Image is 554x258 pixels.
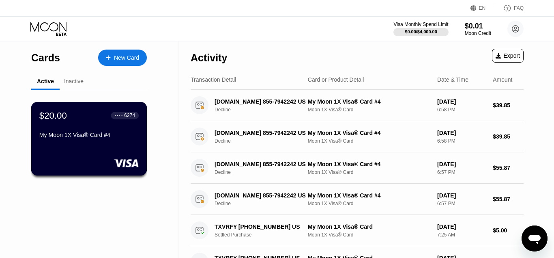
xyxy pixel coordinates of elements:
div: $39.85 [493,133,524,140]
div: [DOMAIN_NAME] 855-7942242 US [215,161,307,167]
div: New Card [98,50,147,66]
div: [DOMAIN_NAME] 855-7942242 USDeclineMy Moon 1X Visa® Card #4Moon 1X Visa® Card[DATE]6:57 PM$55.87 [191,152,524,184]
div: [DATE] [437,98,486,105]
div: Activity [191,52,227,64]
div: 6:58 PM [437,138,486,144]
div: My Moon 1X Visa® Card [308,223,431,230]
div: $55.87 [493,196,524,202]
div: Decline [215,201,314,206]
div: Active [37,78,54,85]
div: My Moon 1X Visa® Card #4 [308,192,431,199]
div: Export [492,49,524,63]
div: Decline [215,107,314,113]
div: My Moon 1X Visa® Card #4 [308,161,431,167]
div: Inactive [64,78,84,85]
div: $0.01 [465,22,491,30]
div: [DATE] [437,223,486,230]
div: $0.00 / $4,000.00 [405,29,437,34]
div: 7:25 AM [437,232,486,238]
div: Moon 1X Visa® Card [308,138,431,144]
div: [DATE] [437,130,486,136]
div: Amount [493,76,512,83]
div: Card or Product Detail [308,76,364,83]
div: [DOMAIN_NAME] 855-7942242 US [215,130,307,136]
div: Visa Monthly Spend Limit$0.00/$4,000.00 [393,22,448,36]
div: 6274 [124,113,135,118]
div: 6:57 PM [437,201,486,206]
div: Date & Time [437,76,468,83]
div: Moon 1X Visa® Card [308,107,431,113]
div: My Moon 1X Visa® Card #4 [39,132,139,138]
div: [DOMAIN_NAME] 855-7942242 US [215,98,307,105]
div: [DATE] [437,192,486,199]
div: $0.01Moon Credit [465,22,491,36]
div: $20.00● ● ● ●6274My Moon 1X Visa® Card #4 [32,102,146,175]
div: ● ● ● ● [115,114,123,117]
div: TXVRFY [PHONE_NUMBER] US [215,223,307,230]
div: Decline [215,169,314,175]
iframe: Button to launch messaging window [522,225,548,251]
div: [DOMAIN_NAME] 855-7942242 USDeclineMy Moon 1X Visa® Card #4Moon 1X Visa® Card[DATE]6:58 PM$39.85 [191,121,524,152]
div: Transaction Detail [191,76,236,83]
div: FAQ [514,5,524,11]
div: $55.87 [493,165,524,171]
div: My Moon 1X Visa® Card #4 [308,98,431,105]
div: $5.00 [493,227,524,234]
div: [DATE] [437,161,486,167]
div: Moon Credit [465,30,491,36]
div: My Moon 1X Visa® Card #4 [308,130,431,136]
div: Moon 1X Visa® Card [308,232,431,238]
div: Export [496,52,520,59]
div: [DOMAIN_NAME] 855-7942242 USDeclineMy Moon 1X Visa® Card #4Moon 1X Visa® Card[DATE]6:58 PM$39.85 [191,90,524,121]
div: Moon 1X Visa® Card [308,201,431,206]
div: $39.85 [493,102,524,108]
div: Moon 1X Visa® Card [308,169,431,175]
div: Settled Purchase [215,232,314,238]
div: [DOMAIN_NAME] 855-7942242 USDeclineMy Moon 1X Visa® Card #4Moon 1X Visa® Card[DATE]6:57 PM$55.87 [191,184,524,215]
div: [DOMAIN_NAME] 855-7942242 US [215,192,307,199]
div: New Card [114,54,139,61]
div: EN [470,4,495,12]
div: 6:57 PM [437,169,486,175]
div: TXVRFY [PHONE_NUMBER] USSettled PurchaseMy Moon 1X Visa® CardMoon 1X Visa® Card[DATE]7:25 AM$5.00 [191,215,524,246]
div: EN [479,5,486,11]
div: Visa Monthly Spend Limit [393,22,448,27]
div: Decline [215,138,314,144]
div: 6:58 PM [437,107,486,113]
div: Cards [31,52,60,64]
div: FAQ [495,4,524,12]
div: $20.00 [39,110,67,121]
